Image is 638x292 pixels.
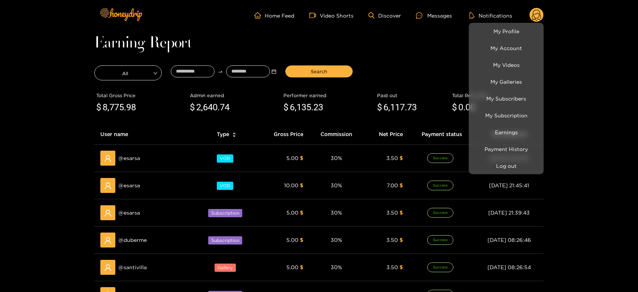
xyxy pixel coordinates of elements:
[471,25,542,38] a: My Profile
[471,142,542,156] a: Payment History
[471,42,542,55] a: My Account
[471,58,542,71] a: My Videos
[471,92,542,105] a: My Subscribers
[471,75,542,88] a: My Galleries
[471,159,542,172] button: Log out
[471,126,542,139] a: Earnings
[471,109,542,122] a: My Subscription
